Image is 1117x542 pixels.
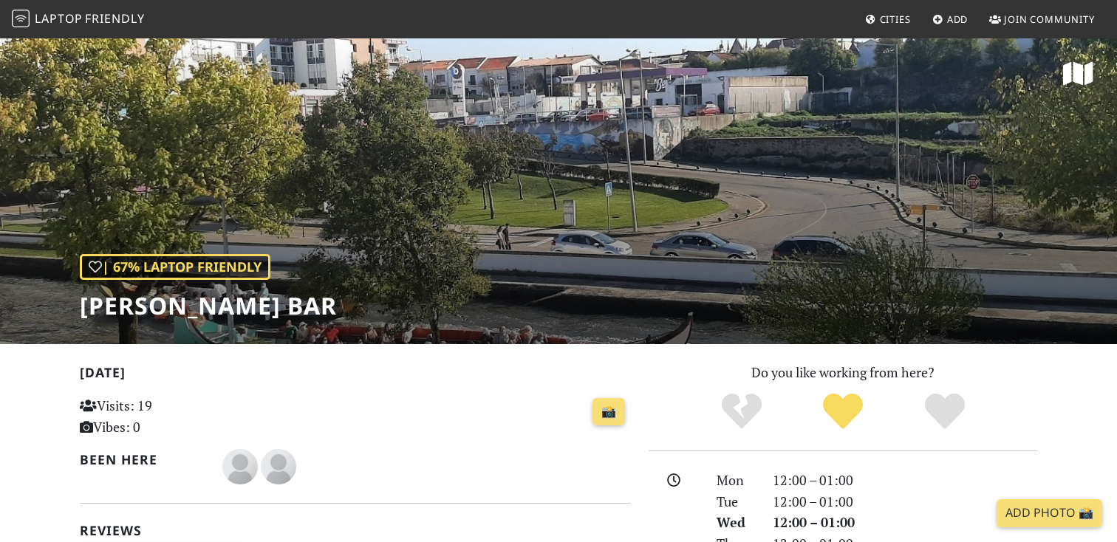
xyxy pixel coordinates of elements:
[261,449,296,484] img: blank-535327c66bd565773addf3077783bbfce4b00ec00e9fd257753287c682c7fa38.png
[592,398,625,426] a: 📸
[983,6,1101,32] a: Join Community
[12,7,145,32] a: LaptopFriendly LaptopFriendly
[649,362,1037,383] p: Do you like working from here?
[708,491,764,512] div: Tue
[691,391,793,432] div: No
[880,13,911,26] span: Cities
[80,452,205,467] h2: Been here
[708,512,764,533] div: Wed
[80,292,337,320] h1: [PERSON_NAME] Bar
[80,365,631,386] h2: [DATE]
[997,499,1102,527] a: Add Photo 📸
[859,6,917,32] a: Cities
[947,13,969,26] span: Add
[80,395,252,438] p: Visits: 19 Vibes: 0
[12,10,30,27] img: LaptopFriendly
[764,491,1046,512] div: 12:00 – 01:00
[222,449,258,484] img: blank-535327c66bd565773addf3077783bbfce4b00ec00e9fd257753287c682c7fa38.png
[764,470,1046,491] div: 12:00 – 01:00
[222,456,261,474] span: António Gonçalves
[80,254,270,280] div: In general, do you like working from here?
[261,456,296,474] span: Rafael Castro
[80,523,631,538] h2: Reviews
[792,391,894,432] div: Yes
[764,512,1046,533] div: 12:00 – 01:00
[35,10,83,27] span: Laptop
[85,10,144,27] span: Friendly
[1004,13,1095,26] span: Join Community
[708,470,764,491] div: Mon
[894,391,996,432] div: Definitely!
[926,6,974,32] a: Add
